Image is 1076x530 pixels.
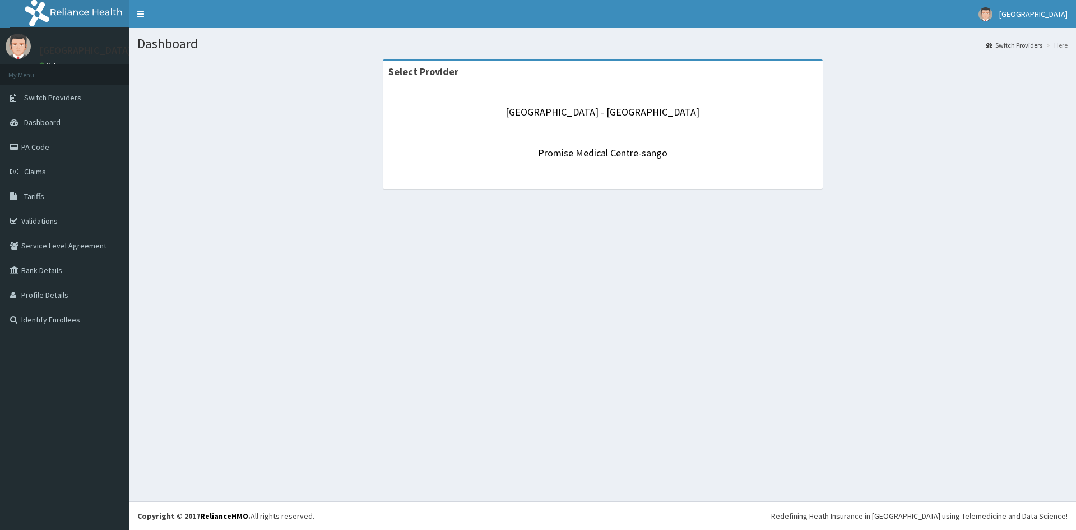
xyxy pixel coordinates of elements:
[39,45,132,56] p: [GEOGRAPHIC_DATA]
[24,167,46,177] span: Claims
[6,34,31,59] img: User Image
[986,40,1042,50] a: Switch Providers
[129,501,1076,530] footer: All rights reserved.
[24,191,44,201] span: Tariffs
[538,146,667,159] a: Promise Medical Centre-sango
[999,9,1068,19] span: [GEOGRAPHIC_DATA]
[978,7,992,21] img: User Image
[39,61,66,69] a: Online
[771,510,1068,522] div: Redefining Heath Insurance in [GEOGRAPHIC_DATA] using Telemedicine and Data Science!
[505,105,699,118] a: [GEOGRAPHIC_DATA] - [GEOGRAPHIC_DATA]
[137,511,251,521] strong: Copyright © 2017 .
[24,117,61,127] span: Dashboard
[24,93,81,103] span: Switch Providers
[388,65,458,78] strong: Select Provider
[200,511,248,521] a: RelianceHMO
[1043,40,1068,50] li: Here
[137,36,1068,51] h1: Dashboard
